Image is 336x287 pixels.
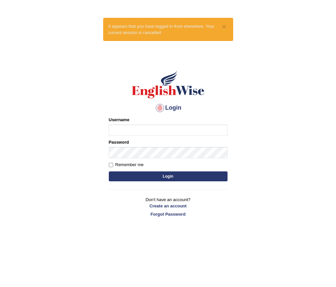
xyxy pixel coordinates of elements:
img: Logo of English Wise sign in for intelligent practice with AI [131,70,206,99]
input: Remember me [109,163,113,167]
label: Remember me [109,161,144,168]
button: × [222,23,226,30]
p: Don't have an account? [109,197,228,217]
a: Forgot Password [109,211,228,217]
h4: Login [109,103,228,113]
label: Username [109,117,130,123]
label: Password [109,139,129,145]
div: It appears that you have logged in from elsewhere. Your current session is cancelled [103,18,233,41]
button: Login [109,171,228,181]
a: Create an account [109,203,228,209]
